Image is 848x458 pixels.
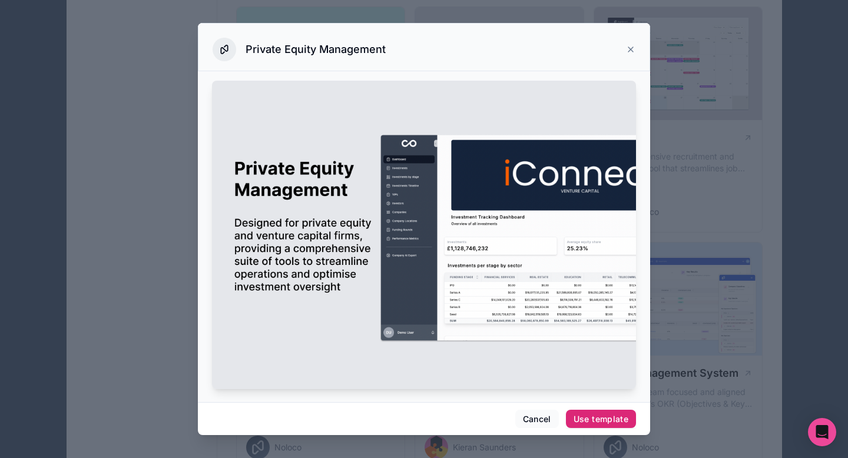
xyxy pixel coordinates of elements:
div: Use template [574,414,628,424]
button: Cancel [515,410,559,429]
button: Use template [566,410,636,429]
img: Private Equity Management [212,81,636,389]
h3: Private Equity Management [246,42,386,57]
div: Open Intercom Messenger [808,418,836,446]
